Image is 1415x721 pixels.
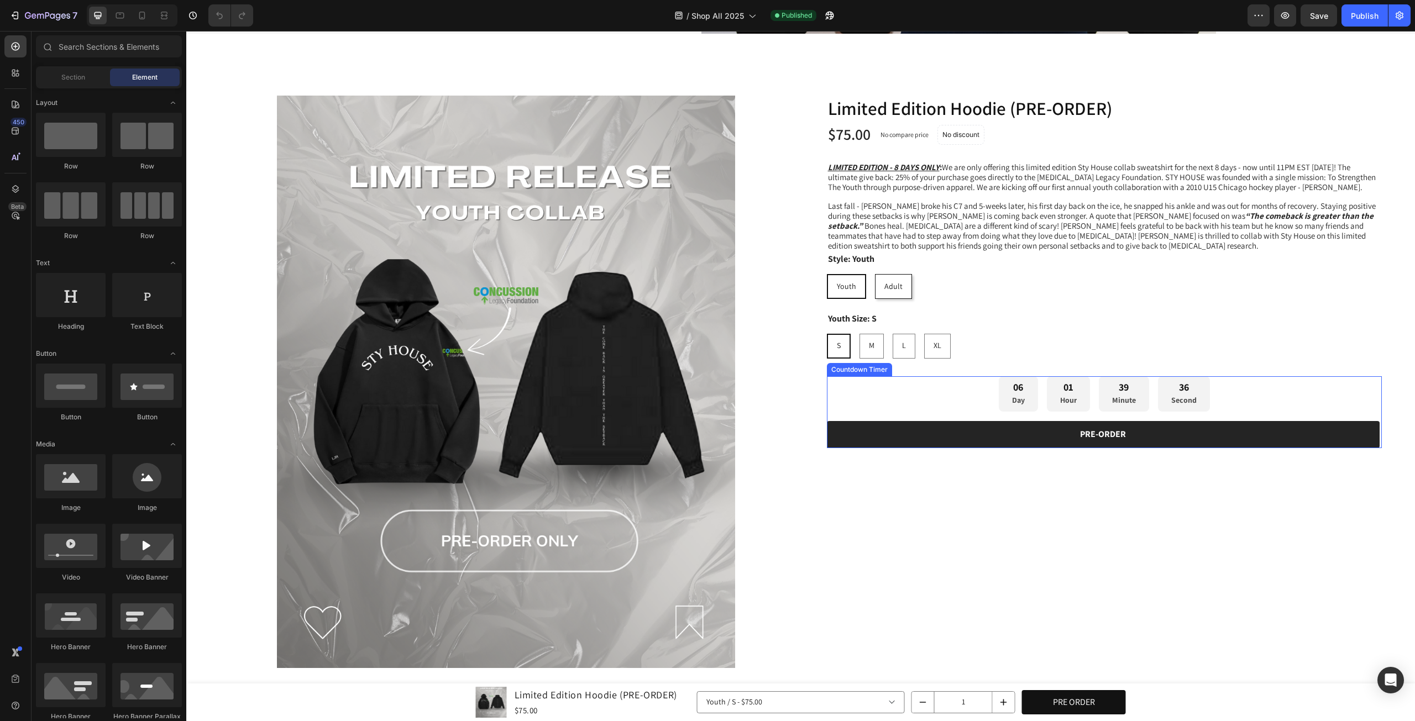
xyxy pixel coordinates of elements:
a: Limited Edition Hoodie (PRE-ORDER) [33,65,606,638]
button: PRE-ORDER [641,390,1193,417]
input: quantity [748,661,806,682]
span: Element [132,72,158,82]
div: Button [36,412,106,422]
div: Hero Banner [36,642,106,652]
span: Youth [651,250,670,260]
strong: : [753,131,756,141]
span: / [686,10,689,22]
div: Countdown Timer [643,334,704,344]
span: Text [36,258,50,268]
h1: Limited Edition Hoodie (PRE-ORDER) [641,65,1196,91]
p: 7 [72,9,77,22]
p: No discount [756,99,793,109]
span: Section [61,72,85,82]
div: 450 [11,118,27,127]
button: 7 [4,4,82,27]
iframe: Design area [186,31,1415,721]
div: 01 [874,350,890,362]
span: Last fall - [PERSON_NAME] broke his C7 and 5-weeks later, his first day back on the ice, he snapp... [642,170,1189,220]
div: 36 [985,350,1010,362]
legend: Style: Youth [641,222,689,235]
span: S [651,309,654,319]
legend: Youth Size: S [641,281,691,295]
div: $75.00 [641,92,685,114]
span: Layout [36,98,57,108]
div: Image [36,503,106,513]
span: Button [36,349,56,359]
span: Toggle open [164,435,182,453]
span: L [716,309,720,319]
button: Publish [1341,4,1388,27]
div: PRE ORDER [867,664,909,680]
div: Undo/Redo [208,4,253,27]
strong: “The comeback is greater than the setback.” [642,180,1187,200]
div: Publish [1351,10,1379,22]
div: Row [112,231,182,241]
div: Video Banner [112,572,182,582]
span: Published [782,10,812,20]
div: Button [112,412,182,422]
p: Day [826,362,838,376]
u: LIMITED EDITION - 8 DAYS ONLY [642,131,753,141]
div: Row [112,161,182,171]
button: PRE ORDER [836,659,940,684]
span: Adult [698,250,716,260]
span: Toggle open [164,254,182,272]
div: 06 [826,350,838,362]
div: PRE-ORDER [894,398,940,409]
div: Beta [8,202,27,211]
div: Open Intercom Messenger [1377,667,1404,693]
div: 39 [926,350,950,362]
span: XL [747,309,755,319]
button: Save [1301,4,1337,27]
button: decrement [726,661,748,682]
div: $75.00 [327,672,492,687]
div: Heading [36,322,106,331]
p: No compare price [694,101,742,107]
p: Second [985,362,1010,376]
p: Hour [874,362,890,376]
div: Row [36,231,106,241]
span: Media [36,439,55,449]
span: Toggle open [164,94,182,112]
div: Image [112,503,182,513]
h1: Limited Edition Hoodie (PRE-ORDER) [327,655,492,672]
span: Shop All 2025 [691,10,744,22]
span: M [683,309,688,319]
span: Save [1310,11,1328,20]
input: Search Sections & Elements [36,35,182,57]
p: Minute [926,362,950,376]
div: Video [36,572,106,582]
div: Row [36,161,106,171]
span: We are only offering this limited edition Sty House collab sweatshirt for the next 8 days - now u... [642,131,1189,161]
div: Text Block [112,322,182,331]
span: Toggle open [164,345,182,362]
div: Hero Banner [112,642,182,652]
button: increment [806,661,829,682]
